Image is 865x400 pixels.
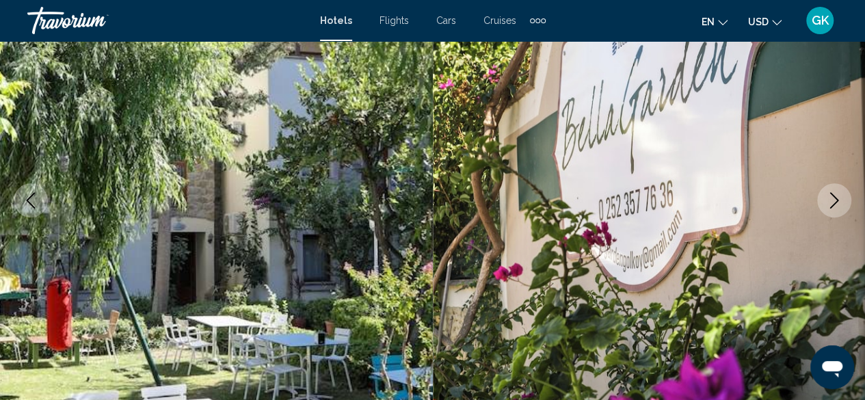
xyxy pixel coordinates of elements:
button: Change currency [748,12,782,31]
a: Hotels [320,15,352,26]
span: USD [748,16,769,27]
span: en [702,16,715,27]
button: Change language [702,12,728,31]
a: Flights [380,15,409,26]
iframe: Кнопка запуска окна обмена сообщениями [810,345,854,389]
a: Travorium [27,7,306,34]
button: Extra navigation items [530,10,546,31]
button: Previous image [14,183,48,217]
span: GK [812,14,829,27]
a: Cruises [483,15,516,26]
button: Next image [817,183,851,217]
a: Cars [436,15,456,26]
button: User Menu [802,6,838,35]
